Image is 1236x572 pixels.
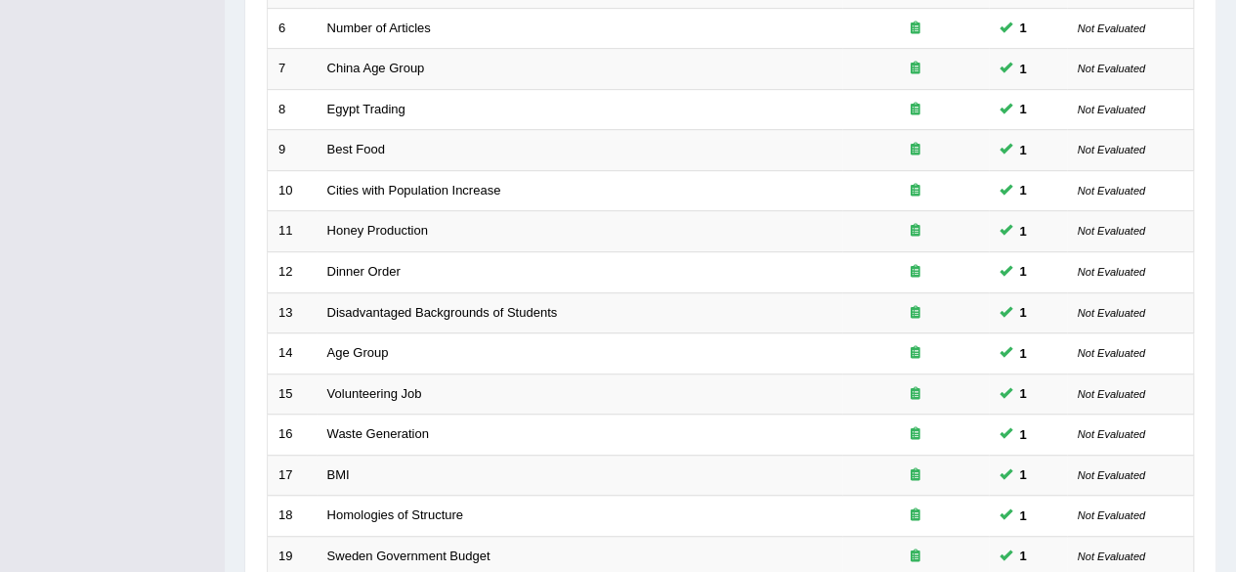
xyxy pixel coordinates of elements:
div: Exam occurring question [853,222,978,241]
div: Exam occurring question [853,506,978,525]
small: Not Evaluated [1078,509,1145,521]
td: 6 [268,8,317,49]
small: Not Evaluated [1078,22,1145,34]
span: You cannot take this question anymore [1012,424,1035,445]
div: Exam occurring question [853,182,978,200]
span: You cannot take this question anymore [1012,343,1035,364]
div: Exam occurring question [853,385,978,404]
a: BMI [327,467,350,482]
div: Exam occurring question [853,141,978,159]
div: Exam occurring question [853,304,978,323]
span: You cannot take this question anymore [1012,506,1035,526]
span: You cannot take this question anymore [1012,261,1035,282]
div: Exam occurring question [853,263,978,282]
a: Number of Articles [327,21,431,35]
a: Volunteering Job [327,386,422,401]
span: You cannot take this question anymore [1012,59,1035,79]
td: 8 [268,89,317,130]
small: Not Evaluated [1078,266,1145,278]
small: Not Evaluated [1078,347,1145,359]
div: Exam occurring question [853,344,978,363]
div: Exam occurring question [853,101,978,119]
a: Homologies of Structure [327,507,463,522]
a: Dinner Order [327,264,401,279]
a: Age Group [327,345,389,360]
small: Not Evaluated [1078,428,1145,440]
div: Exam occurring question [853,548,978,566]
a: Disadvantaged Backgrounds of Students [327,305,558,320]
td: 13 [268,292,317,333]
div: Exam occurring question [853,60,978,78]
small: Not Evaluated [1078,469,1145,481]
td: 17 [268,455,317,496]
small: Not Evaluated [1078,104,1145,115]
span: You cannot take this question anymore [1012,383,1035,404]
a: Sweden Government Budget [327,549,490,563]
span: You cannot take this question anymore [1012,302,1035,323]
td: 10 [268,170,317,211]
a: Honey Production [327,223,428,238]
td: 14 [268,333,317,374]
a: Best Food [327,142,385,156]
span: You cannot take this question anymore [1012,180,1035,200]
div: Exam occurring question [853,425,978,444]
td: 12 [268,251,317,292]
small: Not Evaluated [1078,225,1145,237]
a: Waste Generation [327,426,429,441]
div: Exam occurring question [853,20,978,38]
span: You cannot take this question anymore [1012,221,1035,242]
small: Not Evaluated [1078,388,1145,400]
span: You cannot take this question anymore [1012,140,1035,160]
small: Not Evaluated [1078,550,1145,562]
div: Exam occurring question [853,466,978,485]
td: 16 [268,415,317,456]
small: Not Evaluated [1078,307,1145,319]
small: Not Evaluated [1078,144,1145,155]
td: 15 [268,374,317,415]
td: 9 [268,130,317,171]
span: You cannot take this question anymore [1012,546,1035,566]
td: 7 [268,49,317,90]
td: 18 [268,496,317,537]
span: You cannot take this question anymore [1012,464,1035,485]
span: You cannot take this question anymore [1012,99,1035,119]
small: Not Evaluated [1078,185,1145,197]
small: Not Evaluated [1078,63,1145,74]
a: Egypt Trading [327,102,405,116]
span: You cannot take this question anymore [1012,18,1035,38]
a: China Age Group [327,61,425,75]
td: 11 [268,211,317,252]
a: Cities with Population Increase [327,183,501,198]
